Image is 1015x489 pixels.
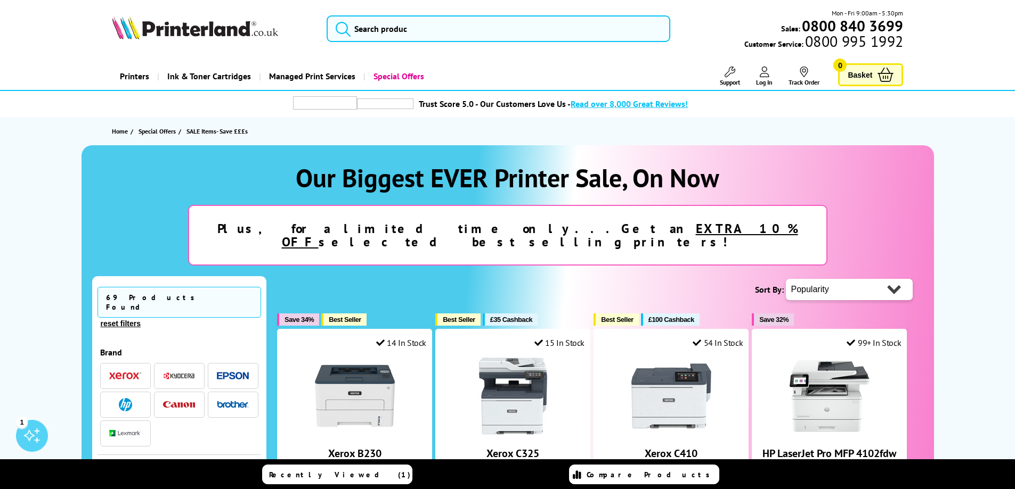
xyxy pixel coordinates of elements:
[648,316,694,324] span: £100 Cashback
[217,220,798,250] strong: Plus, for a limited time only...Get an selected best selling printers!
[139,126,176,137] span: Special Offers
[759,316,789,324] span: Save 32%
[838,63,903,86] a: Basket 0
[631,427,711,438] a: Xerox C410
[847,337,901,348] div: 99+ In Stock
[720,78,740,86] span: Support
[329,316,361,324] span: Best Seller
[587,470,716,479] span: Compare Products
[833,59,847,72] span: 0
[693,337,743,348] div: 54 In Stock
[112,16,314,42] a: Printerland Logo
[259,63,363,90] a: Managed Print Services
[762,446,896,460] a: HP LaserJet Pro MFP 4102fdw
[98,287,262,318] span: 69 Products Found
[269,470,411,479] span: Recently Viewed (1)
[641,313,700,326] button: £100 Cashback
[160,397,198,412] button: Canon
[752,313,794,326] button: Save 32%
[327,15,670,42] input: Search produc
[848,68,872,82] span: Basket
[217,372,249,380] img: Epson
[800,21,903,31] a: 0800 840 3699
[328,446,381,460] a: Xerox B230
[106,397,144,412] button: HP
[443,316,475,324] span: Best Seller
[376,337,426,348] div: 14 In Stock
[315,427,395,438] a: Xerox B230
[112,63,157,90] a: Printers
[109,430,141,436] img: Lexmark
[790,356,870,436] img: HP LaserJet Pro MFP 4102fdw
[106,369,144,383] button: Xerox
[282,220,798,250] u: EXTRA 10% OFF
[217,401,249,408] img: Brother
[160,369,198,383] button: Kyocera
[790,427,870,438] a: HP LaserJet Pro MFP 4102fdw
[293,96,357,110] img: trustpilot rating
[803,36,903,46] span: 0800 995 1992
[755,284,784,295] span: Sort By:
[435,313,481,326] button: Best Seller
[601,316,634,324] span: Best Seller
[473,356,553,436] img: Xerox C325
[139,126,178,137] a: Special Offers
[16,416,28,428] div: 1
[571,98,688,109] span: Read over 8,000 Great Reviews!
[167,63,251,90] span: Ink & Toner Cartridges
[473,427,553,438] a: Xerox C325
[781,23,800,34] span: Sales:
[534,337,584,348] div: 15 In Stock
[756,78,773,86] span: Log In
[163,401,195,408] img: Canon
[186,127,248,135] span: SALE Items- Save £££s
[419,98,688,109] a: Trust Score 5.0 - Our Customers Love Us -Read over 8,000 Great Reviews!
[112,126,131,137] a: Home
[112,16,278,39] img: Printerland Logo
[98,319,144,328] button: reset filters
[486,446,539,460] a: Xerox C325
[357,98,413,109] img: trustpilot rating
[100,347,259,358] div: Brand
[119,398,132,411] img: HP
[315,356,395,436] img: Xerox B230
[277,313,319,326] button: Save 34%
[832,8,903,18] span: Mon - Fri 9:00am - 5:30pm
[789,67,819,86] a: Track Order
[594,313,639,326] button: Best Seller
[214,369,252,383] button: Epson
[631,356,711,436] img: Xerox C410
[109,372,141,379] img: Xerox
[744,36,903,49] span: Customer Service:
[285,316,314,324] span: Save 34%
[214,397,252,412] button: Brother
[720,67,740,86] a: Support
[569,465,719,484] a: Compare Products
[321,313,367,326] button: Best Seller
[490,316,532,324] span: £35 Cashback
[363,63,432,90] a: Special Offers
[163,372,195,380] img: Kyocera
[756,67,773,86] a: Log In
[802,16,903,36] b: 0800 840 3699
[645,446,697,460] a: Xerox C410
[262,465,412,484] a: Recently Viewed (1)
[92,161,923,194] h1: Our Biggest EVER Printer Sale, On Now
[483,313,538,326] button: £35 Cashback
[157,63,259,90] a: Ink & Toner Cartridges
[106,426,144,441] button: Lexmark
